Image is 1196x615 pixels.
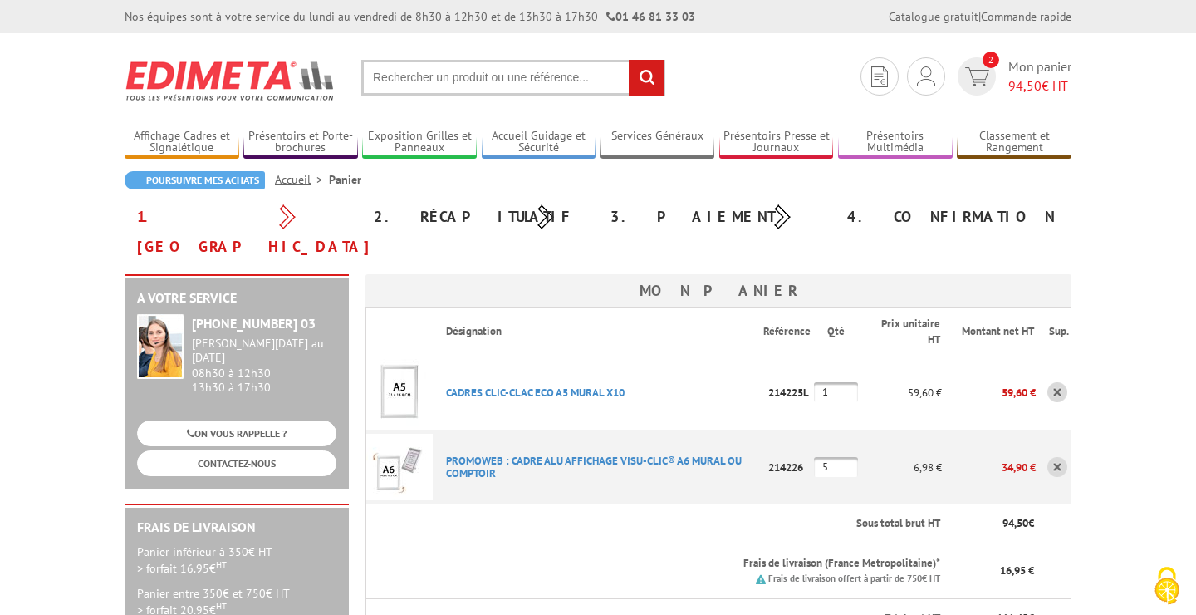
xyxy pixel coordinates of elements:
a: Présentoirs Multimédia [838,129,953,156]
a: CADRES CLIC-CLAC ECO A5 MURAL X10 [446,386,625,400]
span: 94,50 [1002,516,1028,530]
a: Exposition Grilles et Panneaux [362,129,477,156]
strong: [PHONE_NUMBER] 03 [192,315,316,332]
h2: A votre service [137,291,336,306]
a: devis rapide 2 Mon panier 94,50€ HT [953,57,1071,96]
div: Nos équipes sont à votre service du lundi au vendredi de 8h30 à 12h30 et de 13h30 à 17h30 [125,8,695,25]
a: Catalogue gratuit [889,9,978,24]
img: Edimeta [125,50,336,111]
th: Sup. [1036,308,1071,356]
p: Prix unitaire HT [871,317,940,347]
div: 08h30 à 12h30 13h30 à 17h30 [192,337,336,394]
small: Frais de livraison offert à partir de 750€ HT [768,573,940,584]
sup: HT [216,600,227,612]
p: Panier inférieur à 350€ HT [137,544,336,577]
p: 34,90 € [942,453,1036,482]
p: 214226 [763,453,814,482]
a: Présentoirs Presse et Journaux [719,129,834,156]
strong: 01 46 81 33 03 [606,9,695,24]
sup: HT [216,558,227,570]
div: 4. Confirmation [835,202,1071,232]
a: CONTACTEZ-NOUS [137,450,336,476]
a: Classement et Rangement [957,129,1071,156]
img: picto.png [756,574,766,584]
a: Accueil Guidage et Sécurité [482,129,596,156]
a: ON VOUS RAPPELLE ? [137,421,336,446]
img: devis rapide [965,67,989,86]
p: 214225L [763,378,814,407]
img: widget-service.jpg [137,314,184,379]
h2: Frais de Livraison [137,520,336,535]
th: Qté [814,308,858,356]
th: Sous total brut HT [433,504,942,544]
a: Présentoirs et Porte-brochures [243,129,358,156]
div: | [889,8,1071,25]
input: Rechercher un produit ou une référence... [361,60,665,96]
img: devis rapide [871,66,888,87]
div: 2. Récapitulatif [361,202,598,232]
p: 6,98 € [858,453,942,482]
a: PROMOWEB : CADRE ALU AFFICHAGE VISU-CLIC® A6 MURAL OU COMPTOIR [446,454,742,480]
span: 94,50 [1008,77,1042,94]
img: CADRES CLIC-CLAC ECO A5 MURAL X10 [366,359,433,426]
div: 1. [GEOGRAPHIC_DATA] [125,202,361,262]
p: Frais de livraison (France Metropolitaine)* [446,556,940,572]
p: 59,60 € [858,378,942,407]
div: [PERSON_NAME][DATE] au [DATE] [192,337,336,365]
a: Affichage Cadres et Signalétique [125,129,239,156]
p: 59,60 € [942,378,1036,407]
img: PROMOWEB : CADRE ALU AFFICHAGE VISU-CLIC® A6 MURAL OU COMPTOIR [366,434,433,500]
p: Référence [763,324,812,340]
a: Services Généraux [600,129,715,156]
span: 16,95 € [1000,563,1034,578]
button: Cookies (fenêtre modale) [1138,558,1196,615]
a: Accueil [275,172,329,187]
th: Désignation [433,308,763,356]
img: devis rapide [917,66,935,86]
span: € HT [1008,76,1071,96]
li: Panier [329,171,361,188]
h3: Mon panier [365,274,1071,307]
p: Montant net HT [955,324,1034,340]
input: rechercher [629,60,664,96]
img: Cookies (fenêtre modale) [1146,565,1188,607]
div: 3. Paiement [598,202,835,232]
a: Commande rapide [981,9,1071,24]
a: Poursuivre mes achats [125,171,265,189]
span: 2 [983,52,999,68]
span: Mon panier [1008,57,1071,96]
p: € [955,516,1034,532]
span: > forfait 16.95€ [137,561,227,576]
